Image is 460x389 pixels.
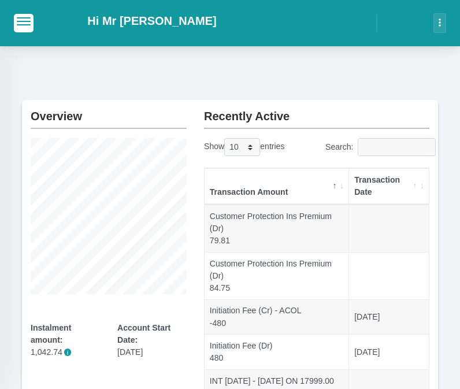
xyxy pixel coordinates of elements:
[349,168,429,205] th: Transaction Date: activate to sort column ascending
[349,334,429,369] td: [DATE]
[205,205,349,252] td: Customer Protection Ins Premium (Dr) 79.81
[31,100,187,123] h2: Overview
[64,349,72,356] span: i
[31,323,71,344] b: Instalment amount:
[117,322,187,358] div: [DATE]
[117,323,170,344] b: Account Start Date:
[224,138,260,156] select: Showentries
[205,334,349,369] td: Initiation Fee (Dr) 480
[204,100,429,123] h2: Recently Active
[358,138,436,156] input: Search:
[31,346,100,358] p: 1,042.74
[87,14,216,28] h2: Hi Mr [PERSON_NAME]
[205,299,349,335] td: Initiation Fee (Cr) - ACOL -480
[205,168,349,205] th: Transaction Amount: activate to sort column descending
[325,138,429,156] label: Search:
[205,252,349,299] td: Customer Protection Ins Premium (Dr) 84.75
[204,138,284,156] label: Show entries
[349,299,429,335] td: [DATE]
